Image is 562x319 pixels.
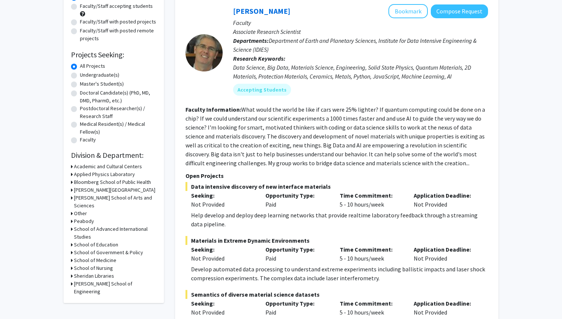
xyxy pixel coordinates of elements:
div: Paid [260,191,334,209]
label: Faculty/Staff with posted projects [80,18,156,26]
div: 5 - 10 hours/week [334,299,408,317]
button: Compose Request to David Elbert [431,4,488,18]
b: Departments: [233,37,269,44]
div: Not Provided [191,254,254,263]
p: Associate Research Scientist [233,27,488,36]
h2: Projects Seeking: [71,50,156,59]
label: Doctoral Candidate(s) (PhD, MD, DMD, PharmD, etc.) [80,89,156,105]
div: Develop automated data processing to understand extreme experiments including ballistic impacts a... [191,265,488,283]
h3: School of Education [74,241,118,249]
div: Not Provided [408,191,482,209]
p: Open Projects [185,171,488,180]
p: Time Commitment: [340,191,403,200]
div: Not Provided [191,200,254,209]
p: Seeking: [191,299,254,308]
iframe: Chat [6,285,32,313]
div: Not Provided [191,308,254,317]
span: Department of Earth and Planetary Sciences, Institute for Data Intensive Engineering & Science (I... [233,37,477,53]
div: Data Science, Big Data, Materials Science, Engineering, Solid State Physics, Quantum Materials, 2... [233,63,488,81]
label: Undergraduate(s) [80,71,119,79]
h3: [PERSON_NAME] School of Arts and Sciences [74,194,156,210]
label: Postdoctoral Researcher(s) / Research Staff [80,105,156,120]
p: Application Deadline: [414,191,477,200]
h3: School of Advanced International Studies [74,225,156,241]
div: Not Provided [408,245,482,263]
div: Paid [260,245,334,263]
p: Opportunity Type: [265,245,329,254]
fg-read-more: What would the world be like if cars were 25% lighter? If quantum computing could be done on a ch... [185,106,485,167]
p: Seeking: [191,191,254,200]
p: Seeking: [191,245,254,254]
label: Faculty/Staff with posted remote projects [80,27,156,42]
div: 5 - 10 hours/week [334,191,408,209]
mat-chip: Accepting Students [233,84,291,96]
p: Application Deadline: [414,245,477,254]
p: Application Deadline: [414,299,477,308]
h3: [PERSON_NAME][GEOGRAPHIC_DATA] [74,186,155,194]
h3: School of Nursing [74,264,113,272]
h3: Academic and Cultural Centers [74,163,142,170]
label: All Projects [80,62,105,70]
p: Time Commitment: [340,299,403,308]
div: Help develop and deploy deep learning networks that provide realtime laboratory feedback through ... [191,211,488,229]
label: Faculty/Staff accepting students [80,2,153,10]
a: [PERSON_NAME] [233,6,290,16]
h3: Applied Physics Laboratory [74,170,135,178]
span: Materials in Extreme Dynamic Environments [185,236,488,245]
b: Research Keywords: [233,55,285,62]
div: Not Provided [408,299,482,317]
p: Opportunity Type: [265,299,329,308]
p: Opportunity Type: [265,191,329,200]
button: Add David Elbert to Bookmarks [388,4,428,18]
span: Semantics of diverse material science datasets [185,290,488,299]
h2: Division & Department: [71,151,156,160]
h3: Other [74,210,87,217]
h3: [PERSON_NAME] School of Engineering [74,280,156,296]
div: Paid [260,299,334,317]
label: Medical Resident(s) / Medical Fellow(s) [80,120,156,136]
label: Faculty [80,136,96,144]
h3: Peabody [74,217,94,225]
p: Time Commitment: [340,245,403,254]
h3: Sheridan Libraries [74,272,114,280]
span: Data intensive discovery of new interface materials [185,182,488,191]
label: Master's Student(s) [80,80,124,88]
h3: School of Medicine [74,256,116,264]
b: Faculty Information: [185,106,241,113]
h3: School of Government & Policy [74,249,143,256]
p: Faculty [233,18,488,27]
h3: Bloomberg School of Public Health [74,178,151,186]
div: 5 - 10 hours/week [334,245,408,263]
